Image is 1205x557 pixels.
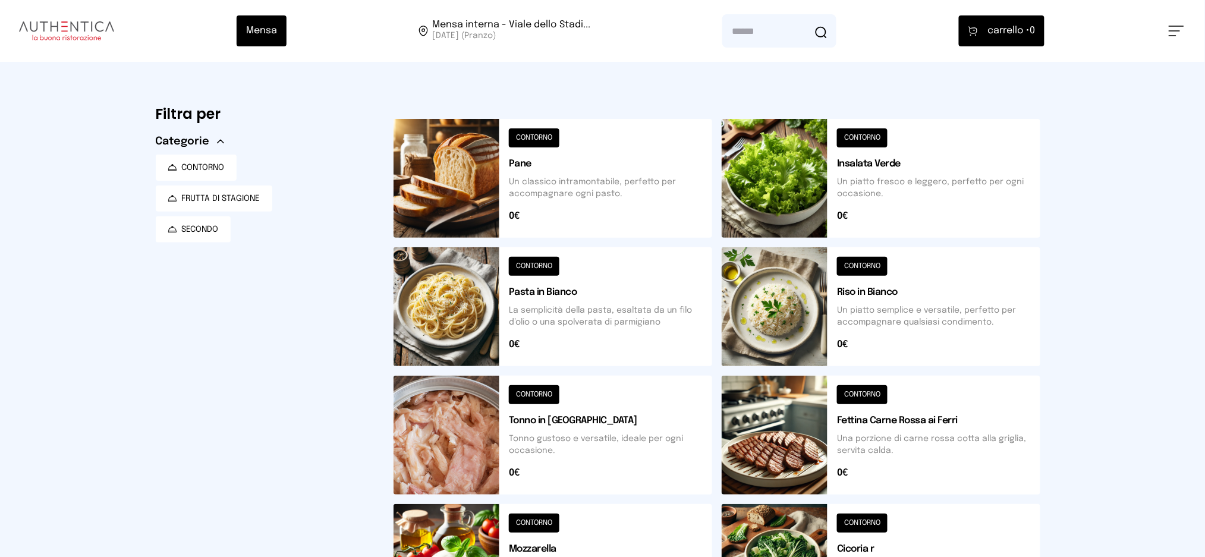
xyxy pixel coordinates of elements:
span: 0 [987,24,1035,38]
img: logo.8f33a47.png [19,21,114,40]
span: carrello • [987,24,1030,38]
button: Mensa [237,15,287,46]
button: carrello •0 [959,15,1044,46]
span: Viale dello Stadio, 77, 05100 Terni TR, Italia [433,20,591,42]
span: SECONDO [182,224,219,235]
h6: Filtra per [156,105,375,124]
span: [DATE] (Pranzo) [433,30,591,42]
button: Categorie [156,133,224,150]
button: CONTORNO [156,155,237,181]
button: FRUTTA DI STAGIONE [156,185,272,212]
span: CONTORNO [182,162,225,174]
span: FRUTTA DI STAGIONE [182,193,260,204]
span: Categorie [156,133,210,150]
button: SECONDO [156,216,231,243]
